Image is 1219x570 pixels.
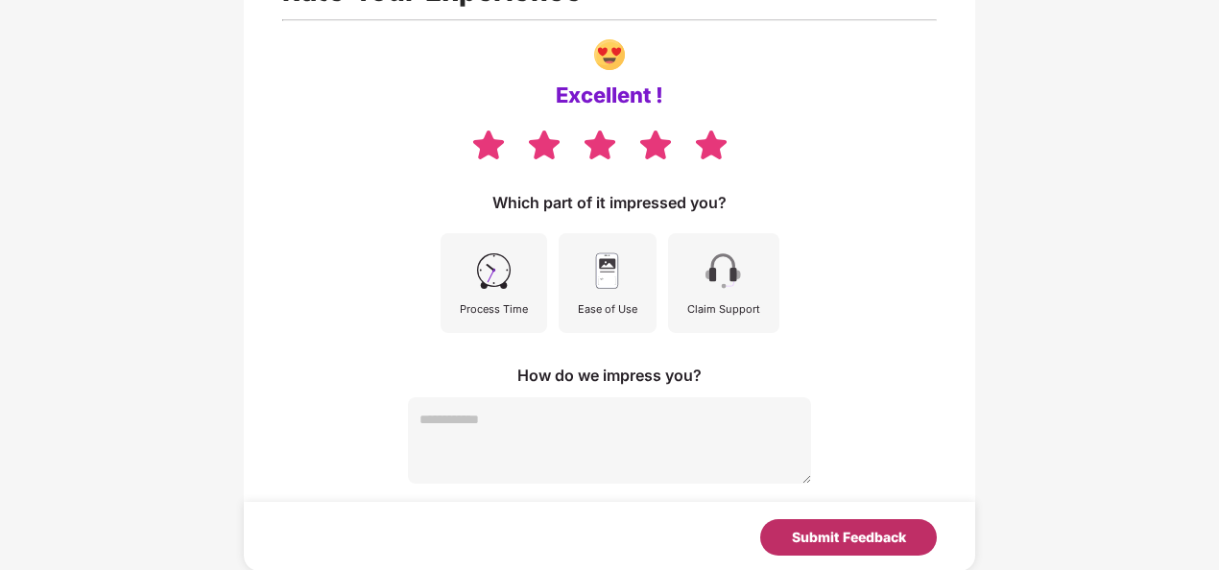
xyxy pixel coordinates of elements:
[526,128,562,161] img: svg+xml;base64,PHN2ZyB4bWxucz0iaHR0cDovL3d3dy53My5vcmcvMjAwMC9zdmciIHdpZHRoPSIzOCIgaGVpZ2h0PSIzNS...
[582,128,618,161] img: svg+xml;base64,PHN2ZyB4bWxucz0iaHR0cDovL3d3dy53My5vcmcvMjAwMC9zdmciIHdpZHRoPSIzOCIgaGVpZ2h0PSIzNS...
[586,249,629,293] img: svg+xml;base64,PHN2ZyB4bWxucz0iaHR0cDovL3d3dy53My5vcmcvMjAwMC9zdmciIHdpZHRoPSI0NSIgaGVpZ2h0PSI0NS...
[472,249,515,293] img: svg+xml;base64,PHN2ZyB4bWxucz0iaHR0cDovL3d3dy53My5vcmcvMjAwMC9zdmciIHdpZHRoPSI0NSIgaGVpZ2h0PSI0NS...
[492,192,727,213] div: Which part of it impressed you?
[578,300,637,318] div: Ease of Use
[470,128,507,161] img: svg+xml;base64,PHN2ZyB4bWxucz0iaHR0cDovL3d3dy53My5vcmcvMjAwMC9zdmciIHdpZHRoPSIzOCIgaGVpZ2h0PSIzNS...
[517,365,702,386] div: How do we impress you?
[693,128,729,161] img: svg+xml;base64,PHN2ZyB4bWxucz0iaHR0cDovL3d3dy53My5vcmcvMjAwMC9zdmciIHdpZHRoPSIzOCIgaGVpZ2h0PSIzNS...
[594,39,625,70] img: svg+xml;base64,PHN2ZyBpZD0iR3JvdXBfNDI1NDUiIGRhdGEtbmFtZT0iR3JvdXAgNDI1NDUiIHhtbG5zPSJodHRwOi8vd3...
[702,249,745,293] img: svg+xml;base64,PHN2ZyB4bWxucz0iaHR0cDovL3d3dy53My5vcmcvMjAwMC9zdmciIHdpZHRoPSI0NSIgaGVpZ2h0PSI0NS...
[792,527,906,548] div: Submit Feedback
[637,128,674,161] img: svg+xml;base64,PHN2ZyB4bWxucz0iaHR0cDovL3d3dy53My5vcmcvMjAwMC9zdmciIHdpZHRoPSIzOCIgaGVpZ2h0PSIzNS...
[556,82,663,108] div: Excellent !
[687,300,760,318] div: Claim Support
[460,300,528,318] div: Process Time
